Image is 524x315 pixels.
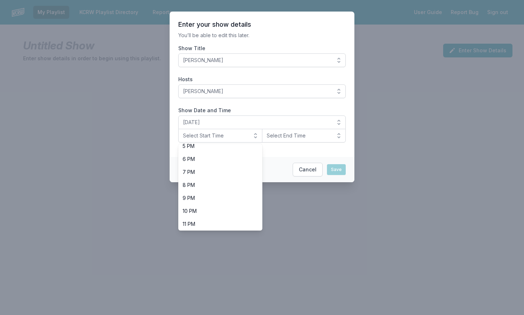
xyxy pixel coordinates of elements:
[183,181,249,189] span: 8 PM
[178,76,346,83] label: Hosts
[183,119,331,126] span: [DATE]
[183,143,249,150] span: 5 PM
[178,115,346,129] button: [DATE]
[267,132,331,139] span: Select End Time
[183,220,249,228] span: 11 PM
[178,45,346,52] label: Show Title
[183,194,249,202] span: 9 PM
[262,129,346,143] button: Select End Time
[183,88,331,95] span: [PERSON_NAME]
[327,164,346,175] button: Save
[183,207,249,215] span: 10 PM
[178,84,346,98] button: [PERSON_NAME]
[183,132,248,139] span: Select Start Time
[178,107,231,114] legend: Show Date and Time
[183,156,249,163] span: 6 PM
[178,20,346,29] header: Enter your show details
[178,32,346,39] p: You’ll be able to edit this later.
[293,163,323,176] button: Cancel
[183,57,331,64] span: [PERSON_NAME]
[178,129,262,143] button: Select Start Time
[183,169,249,176] span: 7 PM
[178,53,346,67] button: [PERSON_NAME]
